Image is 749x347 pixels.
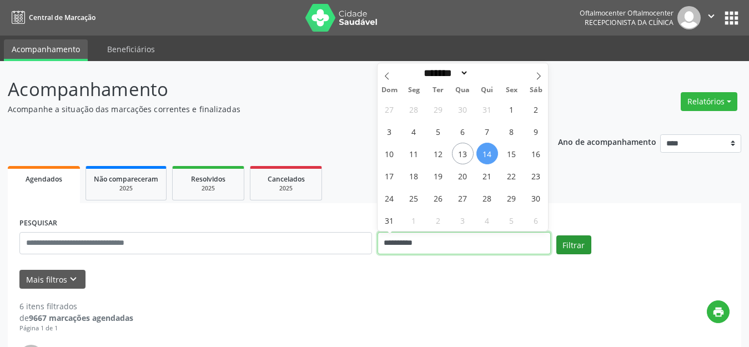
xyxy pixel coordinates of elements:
label: PESQUISAR [19,215,57,232]
span: Cancelados [268,174,305,184]
div: Página 1 de 1 [19,324,133,333]
a: Acompanhamento [4,39,88,61]
span: Agosto 22, 2025 [501,165,522,187]
span: Julho 28, 2025 [403,98,425,120]
span: Julho 31, 2025 [476,98,498,120]
span: Não compareceram [94,174,158,184]
span: Agosto 2, 2025 [525,98,547,120]
span: Setembro 3, 2025 [452,209,474,231]
div: de [19,312,133,324]
span: Agosto 24, 2025 [379,187,400,209]
span: Sáb [524,87,548,94]
span: Agosto 17, 2025 [379,165,400,187]
span: Ter [426,87,450,94]
input: Year [469,67,505,79]
a: Central de Marcação [8,8,95,27]
span: Agosto 21, 2025 [476,165,498,187]
span: Qui [475,87,499,94]
p: Acompanhe a situação das marcações correntes e finalizadas [8,103,521,115]
span: Julho 29, 2025 [428,98,449,120]
strong: 9667 marcações agendadas [29,313,133,323]
span: Agosto 26, 2025 [428,187,449,209]
div: 2025 [180,184,236,193]
span: Agosto 16, 2025 [525,143,547,164]
a: Beneficiários [99,39,163,59]
div: Oftalmocenter Oftalmocenter [580,8,673,18]
span: Qua [450,87,475,94]
span: Agosto 13, 2025 [452,143,474,164]
span: Agosto 18, 2025 [403,165,425,187]
span: Agosto 31, 2025 [379,209,400,231]
span: Agosto 9, 2025 [525,120,547,142]
select: Month [420,67,469,79]
i: keyboard_arrow_down [67,273,79,285]
div: 6 itens filtrados [19,300,133,312]
div: 2025 [258,184,314,193]
i:  [705,10,717,22]
span: Agosto 3, 2025 [379,120,400,142]
span: Setembro 5, 2025 [501,209,522,231]
span: Julho 30, 2025 [452,98,474,120]
span: Dom [378,87,402,94]
span: Agosto 19, 2025 [428,165,449,187]
img: img [677,6,701,29]
span: Agosto 11, 2025 [403,143,425,164]
button:  [701,6,722,29]
span: Agosto 10, 2025 [379,143,400,164]
button: Filtrar [556,235,591,254]
span: Agosto 30, 2025 [525,187,547,209]
span: Agosto 6, 2025 [452,120,474,142]
span: Central de Marcação [29,13,95,22]
span: Agosto 23, 2025 [525,165,547,187]
span: Agosto 1, 2025 [501,98,522,120]
span: Agosto 28, 2025 [476,187,498,209]
span: Recepcionista da clínica [585,18,673,27]
span: Agosto 7, 2025 [476,120,498,142]
span: Setembro 1, 2025 [403,209,425,231]
span: Agosto 8, 2025 [501,120,522,142]
button: print [707,300,730,323]
span: Setembro 4, 2025 [476,209,498,231]
i: print [712,306,725,318]
button: apps [722,8,741,28]
span: Seg [401,87,426,94]
span: Agosto 25, 2025 [403,187,425,209]
span: Setembro 2, 2025 [428,209,449,231]
span: Agosto 4, 2025 [403,120,425,142]
span: Resolvidos [191,174,225,184]
button: Relatórios [681,92,737,111]
span: Sex [499,87,524,94]
span: Agosto 29, 2025 [501,187,522,209]
span: Agosto 15, 2025 [501,143,522,164]
span: Agosto 14, 2025 [476,143,498,164]
p: Ano de acompanhamento [558,134,656,148]
p: Acompanhamento [8,76,521,103]
span: Agendados [26,174,62,184]
span: Setembro 6, 2025 [525,209,547,231]
button: Mais filtroskeyboard_arrow_down [19,270,86,289]
span: Agosto 20, 2025 [452,165,474,187]
div: 2025 [94,184,158,193]
span: Agosto 12, 2025 [428,143,449,164]
span: Julho 27, 2025 [379,98,400,120]
span: Agosto 27, 2025 [452,187,474,209]
span: Agosto 5, 2025 [428,120,449,142]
